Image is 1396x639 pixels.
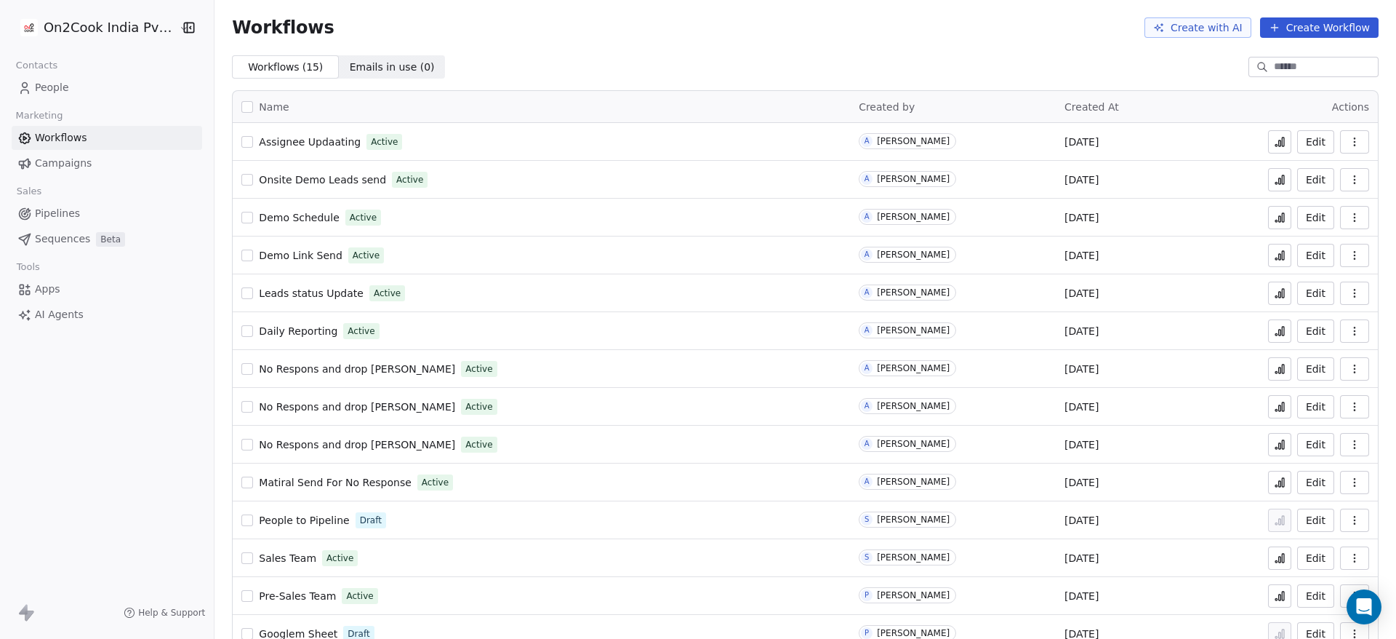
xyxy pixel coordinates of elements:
div: A [865,173,870,185]
span: Sales Team [259,552,316,564]
div: P [865,627,869,639]
a: Leads status Update [259,286,364,301]
div: A [865,476,870,488]
a: Apps [12,277,202,301]
div: A [865,287,870,298]
span: People to Pipeline [259,515,349,526]
span: On2Cook India Pvt. Ltd. [44,18,175,37]
button: Create Workflow [1260,17,1379,38]
span: Onsite Demo Leads send [259,174,386,186]
span: Leads status Update [259,287,364,299]
span: [DATE] [1064,172,1099,187]
span: Active [374,287,401,300]
a: Workflows [12,126,202,150]
span: [DATE] [1064,589,1099,603]
div: [PERSON_NAME] [877,136,950,146]
span: People [35,80,69,95]
a: Matiral Send For No Response [259,475,411,490]
span: Pre-Sales Team [259,590,336,602]
div: Open Intercom Messenger [1347,590,1381,624]
span: Sequences [35,231,90,247]
span: [DATE] [1064,286,1099,301]
span: Help & Support [138,607,205,619]
a: No Respons and drop [PERSON_NAME] [259,437,455,452]
div: A [865,362,870,374]
div: A [865,438,870,450]
button: Edit [1297,319,1334,343]
span: No Respons and drop [PERSON_NAME] [259,439,455,451]
div: [PERSON_NAME] [877,590,950,600]
span: [DATE] [1064,513,1099,528]
a: SequencesBeta [12,227,202,251]
span: Sales [10,180,48,202]
div: [PERSON_NAME] [877,325,950,336]
a: Help & Support [124,607,205,619]
a: Edit [1297,547,1334,570]
span: Demo Link Send [259,250,342,261]
div: A [865,135,870,147]
span: Apps [35,282,60,297]
span: [DATE] [1064,362,1099,376]
button: Edit [1297,471,1334,494]
span: [DATE] [1064,400,1099,414]
span: Active [353,249,380,262]
span: [DATE] [1064,248,1099,263]
div: [PERSON_NAME] [877,287,950,298]
button: Edit [1297,168,1334,191]
button: Edit [1297,206,1334,229]
div: [PERSON_NAME] [877,439,950,449]
a: Onsite Demo Leads send [259,172,386,187]
button: Edit [1297,509,1334,532]
span: Active [396,173,423,186]
button: Edit [1297,395,1334,418]
span: Created by [859,101,915,113]
span: Workflows [35,130,87,146]
span: Contacts [9,55,64,76]
div: [PERSON_NAME] [877,250,950,260]
a: Edit [1297,357,1334,381]
a: Edit [1297,584,1334,608]
div: A [865,400,870,412]
span: No Respons and drop [PERSON_NAME] [259,363,455,375]
div: [PERSON_NAME] [877,363,950,373]
span: Active [371,135,398,148]
button: Edit [1297,130,1334,154]
div: [PERSON_NAME] [877,515,950,525]
a: AI Agents [12,303,202,327]
span: Workflows [232,17,334,38]
span: Assignee Updaating [259,136,361,148]
span: Marketing [9,105,69,127]
span: Created At [1064,101,1119,113]
div: A [865,211,870,223]
img: on2cook%20logo-04%20copy.jpg [20,19,38,36]
a: No Respons and drop [PERSON_NAME] [259,362,455,376]
span: Pipelines [35,206,80,221]
span: Matiral Send For No Response [259,477,411,488]
span: [DATE] [1064,324,1099,338]
button: On2Cook India Pvt. Ltd. [17,15,169,40]
a: Daily Reporting [259,324,337,338]
div: [PERSON_NAME] [877,401,950,411]
span: Demo Schedule [259,212,339,223]
span: Active [326,552,353,565]
a: No Respons and drop [PERSON_NAME] [259,400,455,414]
span: Active [465,362,492,376]
span: AI Agents [35,307,84,322]
div: A [865,249,870,261]
a: Pipelines [12,202,202,226]
button: Edit [1297,433,1334,456]
div: [PERSON_NAME] [877,174,950,184]
a: Pre-Sales Team [259,589,336,603]
span: Draft [360,514,382,527]
span: [DATE] [1064,210,1099,225]
span: [DATE] [1064,437,1099,452]
div: [PERSON_NAME] [877,477,950,487]
span: Active [465,438,492,451]
span: Actions [1332,101,1369,113]
a: Assignee Updaating [259,135,361,149]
